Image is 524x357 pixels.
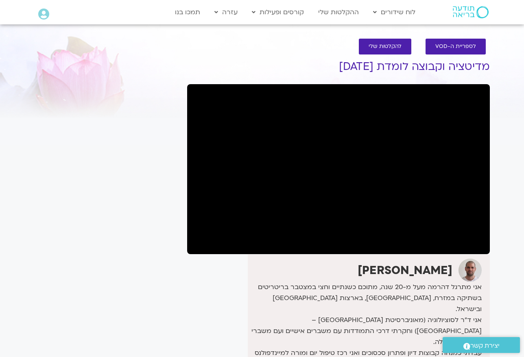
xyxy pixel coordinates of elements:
a: להקלטות שלי [359,39,411,54]
span: להקלטות שלי [369,44,402,50]
span: יצירת קשר [470,340,500,351]
a: תמכו בנו [171,4,204,20]
a: קורסים ופעילות [248,4,308,20]
img: דקל קנטי [458,259,482,282]
strong: [PERSON_NAME] [358,263,452,278]
a: לוח שידורים [369,4,419,20]
a: יצירת קשר [443,337,520,353]
a: ההקלטות שלי [314,4,363,20]
h1: מדיטציה וקבוצה לומדת [DATE] [187,61,490,73]
a: עזרה [210,4,242,20]
iframe: מדיטציה וקבוצה לומדת עם דקל קנטי - 21.9.25 [187,84,490,254]
span: לספריית ה-VOD [435,44,476,50]
img: תודעה בריאה [453,6,489,18]
a: לספריית ה-VOD [426,39,486,54]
